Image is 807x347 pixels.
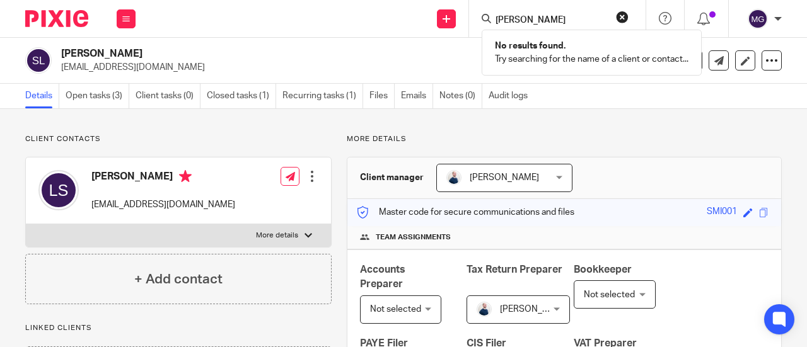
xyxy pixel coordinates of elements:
div: SMI001 [707,205,737,220]
i: Primary [179,170,192,183]
h2: [PERSON_NAME] [61,47,501,60]
h4: + Add contact [134,270,223,289]
input: Search [494,15,608,26]
a: Audit logs [489,84,534,108]
a: Client tasks (0) [136,84,200,108]
p: Master code for secure communications and files [357,206,574,219]
img: MC_T&CO-3.jpg [446,170,462,185]
a: Open tasks (3) [66,84,129,108]
img: svg%3E [38,170,79,210]
a: Recurring tasks (1) [282,84,363,108]
p: [EMAIL_ADDRESS][DOMAIN_NAME] [91,198,235,211]
img: svg%3E [25,47,52,74]
span: [PERSON_NAME] [470,173,539,182]
a: Details [25,84,59,108]
img: Pixie [25,10,88,27]
img: MC_T&CO-3.jpg [477,302,492,317]
a: Closed tasks (1) [207,84,276,108]
p: Linked clients [25,323,332,333]
a: Files [369,84,395,108]
img: svg%3E [748,9,768,29]
span: [PERSON_NAME] [500,305,569,314]
span: Bookkeeper [574,265,632,275]
span: Accounts Preparer [360,265,405,289]
h3: Client manager [360,171,424,184]
p: [EMAIL_ADDRESS][DOMAIN_NAME] [61,61,610,74]
a: Emails [401,84,433,108]
h4: [PERSON_NAME] [91,170,235,186]
p: More details [347,134,782,144]
span: Not selected [370,305,421,314]
span: Team assignments [376,232,451,242]
a: Notes (0) [439,84,482,108]
span: Not selected [584,290,635,299]
p: More details [256,230,298,241]
span: Tax Return Preparer [467,265,562,275]
button: Clear [616,11,629,23]
p: Client contacts [25,134,332,144]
